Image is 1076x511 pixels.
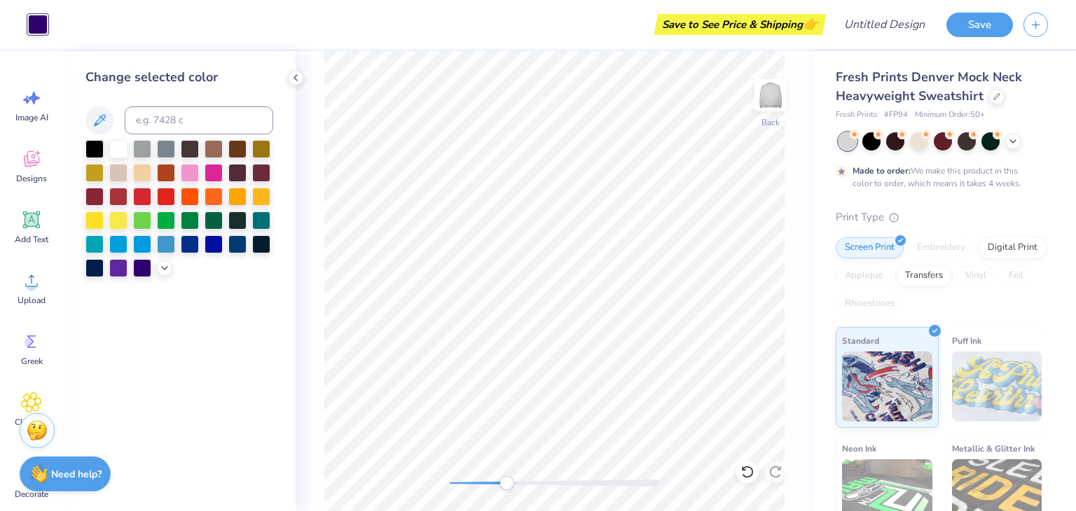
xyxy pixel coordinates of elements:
[896,265,952,286] div: Transfers
[836,237,904,258] div: Screen Print
[21,356,43,367] span: Greek
[15,112,48,123] span: Image AI
[16,173,47,184] span: Designs
[836,109,877,121] span: Fresh Prints
[757,81,785,109] img: Back
[952,333,981,348] span: Puff Ink
[15,234,48,245] span: Add Text
[836,69,1022,104] span: Fresh Prints Denver Mock Neck Heavyweight Sweatshirt
[1000,265,1033,286] div: Foil
[836,265,892,286] div: Applique
[842,441,876,456] span: Neon Ink
[884,109,908,121] span: # FP94
[833,10,936,38] input: Untitled Design
[499,476,513,490] div: Accessibility label
[18,295,46,306] span: Upload
[853,165,911,176] strong: Made to order:
[8,416,55,439] span: Clipart & logos
[15,489,48,500] span: Decorate
[836,293,904,314] div: Rhinestones
[85,68,273,87] div: Change selected color
[908,237,974,258] div: Embroidery
[658,14,822,35] div: Save to See Price & Shipping
[842,333,879,348] span: Standard
[803,15,818,32] span: 👉
[946,13,1013,37] button: Save
[853,164,1025,190] div: We make this product in this color to order, which means it takes 4 weeks.
[952,351,1042,421] img: Puff Ink
[956,265,995,286] div: Vinyl
[125,106,273,134] input: e.g. 7428 c
[842,351,932,421] img: Standard
[51,468,102,481] strong: Need help?
[761,116,780,129] div: Back
[836,209,1048,225] div: Print Type
[979,237,1047,258] div: Digital Print
[915,109,985,121] span: Minimum Order: 50 +
[952,441,1035,456] span: Metallic & Glitter Ink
